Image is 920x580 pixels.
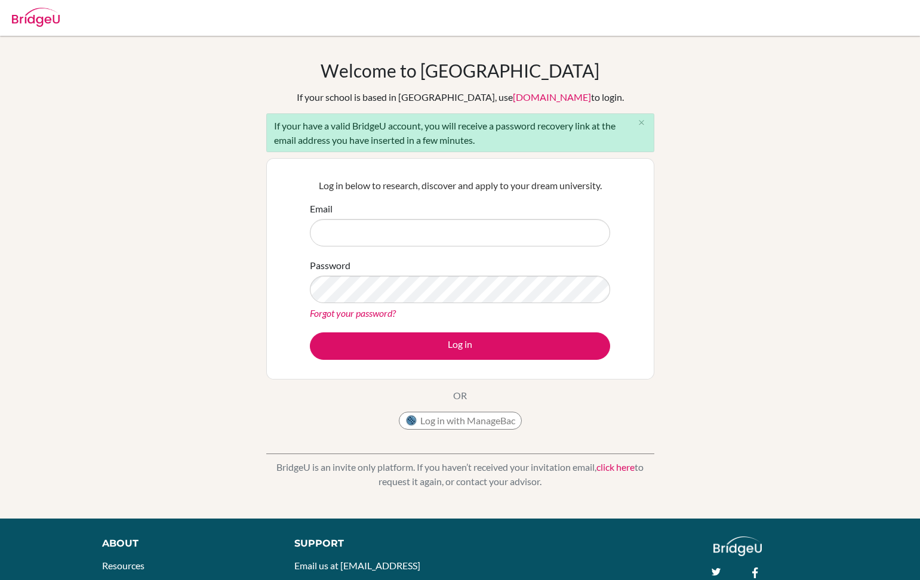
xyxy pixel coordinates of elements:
div: Support [294,536,447,551]
button: Log in [310,332,610,360]
button: Log in with ManageBac [399,412,522,430]
label: Email [310,202,333,216]
p: Log in below to research, discover and apply to your dream university. [310,178,610,193]
div: About [102,536,267,551]
h1: Welcome to [GEOGRAPHIC_DATA] [321,60,599,81]
div: If your school is based in [GEOGRAPHIC_DATA], use to login. [297,90,624,104]
img: Bridge-U [12,8,60,27]
i: close [637,118,646,127]
a: click here [596,461,635,473]
p: BridgeU is an invite only platform. If you haven’t received your invitation email, to request it ... [266,460,654,489]
a: Forgot your password? [310,307,396,319]
label: Password [310,258,350,273]
div: If your have a valid BridgeU account, you will receive a password recovery link at the email addr... [266,113,654,152]
a: Resources [102,560,144,571]
button: Close [630,114,654,132]
p: OR [453,388,467,403]
img: logo_white@2x-f4f0deed5e89b7ecb1c2cc34c3e3d731f90f0f143d5ea2071677605dd97b5244.png [713,536,762,556]
a: [DOMAIN_NAME] [513,91,591,103]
